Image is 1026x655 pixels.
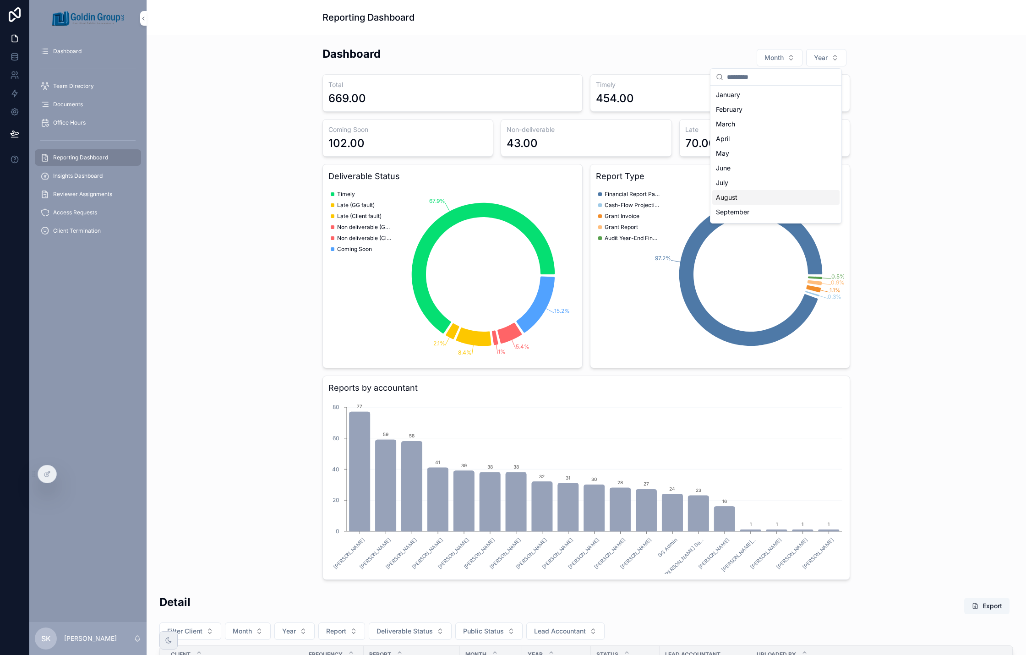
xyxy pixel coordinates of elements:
[507,125,666,134] h3: Non-deliverable
[712,131,840,146] div: April
[35,149,141,166] a: Reporting Dashboard
[337,246,372,253] span: Coming Soon
[831,279,845,286] tspan: 0.9%
[358,536,392,570] text: [PERSON_NAME]
[828,521,830,527] text: 1
[712,117,840,131] div: March
[596,170,844,183] h3: Report Type
[712,161,840,175] div: June
[596,80,844,89] h3: Timely
[328,382,844,394] h3: Reports by accountant
[369,622,452,640] button: Select Button
[775,536,809,570] text: [PERSON_NAME]
[455,622,523,640] button: Select Button
[328,170,577,183] h3: Deliverable Status
[337,202,375,209] span: Late (GG fault)
[712,205,840,219] div: September
[669,486,675,491] text: 24
[384,536,418,570] text: [PERSON_NAME]
[53,119,86,126] span: Office Hours
[52,11,124,26] img: App logo
[605,235,660,242] span: Audit Year-End Financials
[282,627,296,636] span: Year
[749,536,783,570] text: [PERSON_NAME]
[657,536,679,558] text: GG Admin
[697,536,731,570] text: [PERSON_NAME]
[605,202,660,209] span: Cash-Flow Projection
[333,435,339,442] tspan: 60
[332,536,366,570] text: [PERSON_NAME]
[53,227,101,235] span: Client Termination
[337,235,392,242] span: Non deliverable (Client fault)
[64,634,117,643] p: [PERSON_NAME]
[35,223,141,239] a: Client Termination
[35,186,141,202] a: Reviewer Assignments
[516,343,529,350] tspan: 5.4%
[831,273,845,280] tspan: 0.5%
[328,186,577,362] div: chart
[35,78,141,94] a: Team Directory
[712,219,840,234] div: October
[437,536,470,570] text: [PERSON_NAME]
[409,433,415,438] text: 58
[53,154,108,161] span: Reporting Dashboard
[801,536,835,570] text: [PERSON_NAME]
[644,481,649,486] text: 27
[333,497,339,503] tspan: 20
[605,224,638,231] span: Grant Report
[757,49,802,66] button: Select Button
[720,536,757,573] text: [PERSON_NAME]...
[328,125,487,134] h3: Coming Soon
[322,11,415,24] h1: Reporting Dashboard
[433,340,445,347] tspan: 2.1%
[167,627,202,636] span: Filter Client
[383,431,388,437] text: 59
[458,349,472,356] tspan: 8.4%
[337,224,392,231] span: Non deliverable (GG fault)
[596,186,844,362] div: chart
[776,521,778,527] text: 1
[750,521,752,527] text: 1
[685,136,716,151] div: 70.00
[328,80,577,89] h3: Total
[435,459,440,465] text: 41
[410,536,444,570] text: [PERSON_NAME]
[333,404,339,410] tspan: 80
[526,622,605,640] button: Select Button
[332,466,339,473] tspan: 40
[35,204,141,221] a: Access Requests
[429,197,445,204] tspan: 67.9%
[498,348,506,355] tspan: 1%
[274,622,315,640] button: Select Button
[53,172,103,180] span: Insights Dashboard
[712,102,840,117] div: February
[29,37,147,251] div: scrollable content
[41,633,51,644] span: SK
[655,255,671,262] tspan: 97.2%
[159,595,191,610] h2: Detail
[541,536,575,570] text: [PERSON_NAME]
[507,136,538,151] div: 43.00
[710,86,841,223] div: Suggestions
[515,536,549,570] text: [PERSON_NAME]
[328,398,844,574] div: chart
[685,125,844,134] h3: Late
[337,213,382,220] span: Late (Client fault)
[336,528,339,535] tspan: 0
[225,622,271,640] button: Select Button
[53,82,94,90] span: Team Directory
[53,101,83,108] span: Documents
[722,498,727,504] text: 16
[357,404,362,409] text: 77
[712,87,840,102] div: January
[712,175,840,190] div: July
[35,96,141,113] a: Documents
[605,191,660,198] span: Financial Report Package
[53,191,112,198] span: Reviewer Assignments
[539,474,545,479] text: 32
[617,480,623,485] text: 28
[663,536,705,579] text: [PERSON_NAME] Ga...
[554,307,570,314] tspan: 15.2%
[696,487,701,493] text: 23
[513,464,519,469] text: 38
